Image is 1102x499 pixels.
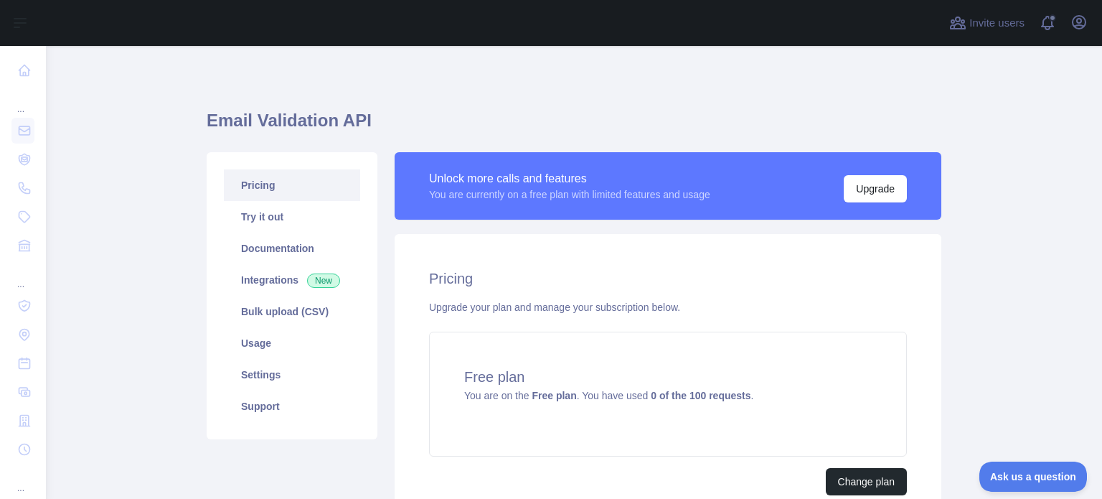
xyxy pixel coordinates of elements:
[224,201,360,233] a: Try it out
[224,391,360,422] a: Support
[224,264,360,296] a: Integrations New
[464,390,753,401] span: You are on the . You have used .
[429,269,907,289] h2: Pricing
[224,296,360,327] a: Bulk upload (CSV)
[11,465,34,494] div: ...
[224,233,360,264] a: Documentation
[651,390,750,401] strong: 0 of the 100 requests
[429,300,907,314] div: Upgrade your plan and manage your subscription below.
[224,169,360,201] a: Pricing
[11,261,34,290] div: ...
[224,359,360,391] a: Settings
[532,390,576,401] strong: Free plan
[429,187,710,202] div: You are currently on a free plan with limited features and usage
[429,170,710,187] div: Unlock more calls and features
[979,462,1088,492] iframe: Toggle Customer Support
[307,274,340,288] span: New
[946,11,1027,34] button: Invite users
[969,15,1025,32] span: Invite users
[844,175,907,202] button: Upgrade
[11,86,34,115] div: ...
[207,109,941,144] h1: Email Validation API
[224,327,360,359] a: Usage
[826,468,907,495] button: Change plan
[464,367,872,387] h4: Free plan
